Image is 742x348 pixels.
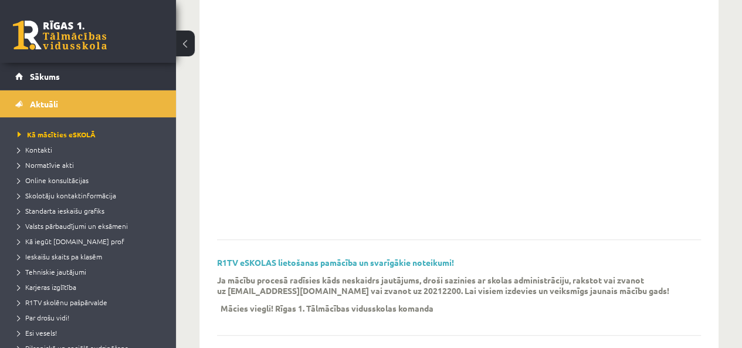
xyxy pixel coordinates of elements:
a: Esi vesels! [18,327,164,338]
span: Kā iegūt [DOMAIN_NAME] prof [18,236,124,246]
a: R1TV eSKOLAS lietošanas pamācība un svarīgākie noteikumi! [217,257,454,268]
a: Kā iegūt [DOMAIN_NAME] prof [18,236,164,246]
p: Ja mācību procesā radīsies kāds neskaidrs jautājums, droši sazinies ar skolas administrāciju, rak... [217,275,683,296]
span: Standarta ieskaišu grafiks [18,206,104,215]
span: Ieskaišu skaits pa klasēm [18,252,102,261]
span: Skolotāju kontaktinformācija [18,191,116,200]
a: Par drošu vidi! [18,312,164,323]
span: Par drošu vidi! [18,313,69,322]
a: Normatīvie akti [18,160,164,170]
a: Rīgas 1. Tālmācības vidusskola [13,21,107,50]
span: Karjeras izglītība [18,282,76,292]
a: Karjeras izglītība [18,282,164,292]
span: Online konsultācijas [18,175,89,185]
a: Online konsultācijas [18,175,164,185]
a: Sākums [15,63,161,90]
a: R1TV skolēnu pašpārvalde [18,297,164,308]
a: Skolotāju kontaktinformācija [18,190,164,201]
span: Aktuāli [30,99,58,109]
a: Kā mācīties eSKOLĀ [18,129,164,140]
p: Mācies viegli! [221,303,273,313]
a: Valsts pārbaudījumi un eksāmeni [18,221,164,231]
span: Kontakti [18,145,52,154]
span: Esi vesels! [18,328,57,337]
a: Kontakti [18,144,164,155]
span: Sākums [30,71,60,82]
a: Standarta ieskaišu grafiks [18,205,164,216]
a: Tehniskie jautājumi [18,266,164,277]
span: Normatīvie akti [18,160,74,170]
span: Valsts pārbaudījumi un eksāmeni [18,221,128,231]
span: Kā mācīties eSKOLĀ [18,130,96,139]
a: Aktuāli [15,90,161,117]
span: R1TV skolēnu pašpārvalde [18,298,107,307]
a: Ieskaišu skaits pa klasēm [18,251,164,262]
p: Rīgas 1. Tālmācības vidusskolas komanda [275,303,433,313]
span: Tehniskie jautājumi [18,267,86,276]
